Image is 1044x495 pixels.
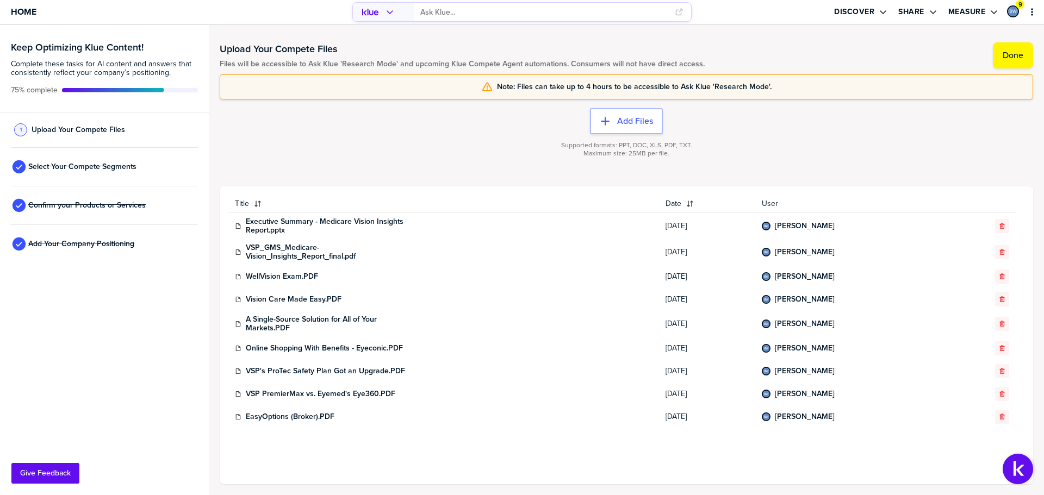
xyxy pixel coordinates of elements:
[11,463,79,484] button: Give Feedback
[775,319,835,328] a: [PERSON_NAME]
[11,86,58,95] span: Active
[762,272,770,281] div: Brad Wilson
[948,7,986,17] label: Measure
[1008,7,1018,16] img: 0f5af887e9895bc62936f305af7408b0-sml.png
[763,273,769,280] img: 0f5af887e9895bc62936f305af7408b0-sml.png
[762,295,770,304] div: Brad Wilson
[32,126,125,134] span: Upload Your Compete Files
[235,199,249,208] span: Title
[763,391,769,397] img: 0f5af887e9895bc62936f305af7408b0-sml.png
[666,222,749,230] span: [DATE]
[20,126,22,134] span: 1
[666,367,749,375] span: [DATE]
[220,42,705,55] h1: Upload Your Compete Files
[763,249,769,255] img: 0f5af887e9895bc62936f305af7408b0-sml.png
[762,412,770,421] div: Brad Wilson
[246,272,318,281] a: WellVision Exam.PDF
[762,367,770,375] div: Brad Wilson
[762,199,947,208] span: User
[775,222,835,230] a: [PERSON_NAME]
[246,295,341,304] a: Vision Care Made Easy.PDF
[561,141,692,149] span: Supported formats: PPT, DOC, XLS, PDF, TXT.
[775,412,835,421] a: [PERSON_NAME]
[1003,50,1023,61] label: Done
[762,248,770,256] div: Brad Wilson
[763,296,769,303] img: 0f5af887e9895bc62936f305af7408b0-sml.png
[775,344,835,353] a: [PERSON_NAME]
[1006,4,1020,18] a: Edit Profile
[775,367,835,375] a: [PERSON_NAME]
[834,7,874,17] label: Discover
[583,149,669,158] span: Maximum size: 25MB per file.
[1003,454,1033,484] button: Open Support Center
[763,368,769,374] img: 0f5af887e9895bc62936f305af7408b0-sml.png
[763,345,769,352] img: 0f5af887e9895bc62936f305af7408b0-sml.png
[246,243,409,261] a: VSP_GMS_Medicare-Vision_Insights_Report_final.pdf
[28,201,146,210] span: Confirm your Products or Services
[420,3,668,21] input: Ask Klue...
[246,390,395,398] a: VSP PremierMax vs. Eyemed's Eye360.PDF
[762,319,770,328] div: Brad Wilson
[246,315,409,333] a: A Single-Source Solution for All of Your Markets.PDF
[1018,1,1022,9] span: 9
[898,7,924,17] label: Share
[775,248,835,256] a: [PERSON_NAME]
[666,248,749,256] span: [DATE]
[666,390,749,398] span: [DATE]
[28,240,134,248] span: Add Your Company Positioning
[666,344,749,353] span: [DATE]
[763,321,769,327] img: 0f5af887e9895bc62936f305af7408b0-sml.png
[666,199,681,208] span: Date
[1007,5,1019,17] div: Brad Wilson
[246,367,405,375] a: VSP's ProTec Safety Plan Got an Upgrade.PDF
[775,295,835,304] a: [PERSON_NAME]
[497,83,772,91] span: Note: Files can take up to 4 hours to be accessible to Ask Klue 'Research Mode'.
[246,217,409,235] a: Executive Summary - Medicare Vision Insights Report.pptx
[11,7,36,16] span: Home
[762,222,770,230] div: Brad Wilson
[246,344,403,353] a: Online Shopping With Benefits - Eyeconic.PDF
[775,390,835,398] a: [PERSON_NAME]
[666,295,749,304] span: [DATE]
[246,412,334,421] a: EasyOptions (Broker).PDF
[775,272,835,281] a: [PERSON_NAME]
[763,413,769,420] img: 0f5af887e9895bc62936f305af7408b0-sml.png
[220,60,705,68] span: Files will be accessible to Ask Klue 'Research Mode' and upcoming Klue Compete Agent automations....
[666,412,749,421] span: [DATE]
[666,272,749,281] span: [DATE]
[28,162,136,171] span: Select Your Compete Segments
[666,319,749,328] span: [DATE]
[11,42,198,52] h3: Keep Optimizing Klue Content!
[762,344,770,353] div: Brad Wilson
[11,60,198,77] span: Complete these tasks for AI content and answers that consistently reflect your company’s position...
[762,390,770,398] div: Brad Wilson
[617,116,653,127] label: Add Files
[763,223,769,229] img: 0f5af887e9895bc62936f305af7408b0-sml.png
